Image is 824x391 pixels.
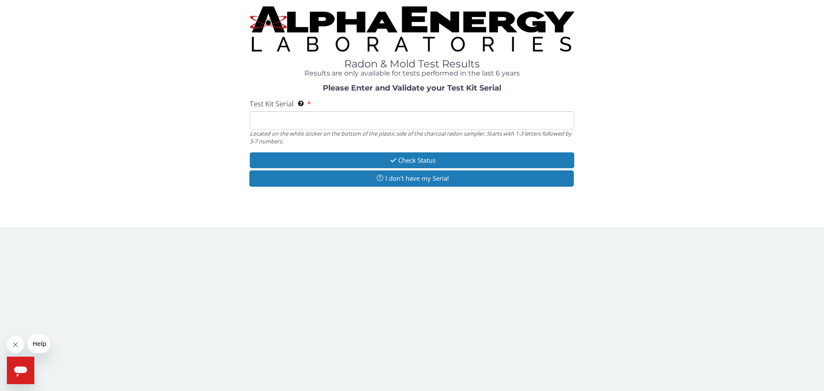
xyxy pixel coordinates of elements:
button: Check Status [250,152,574,168]
h1: Radon & Mold Test Results [250,58,574,70]
div: Located on the white sticker on the bottom of the plastic side of the charcoal radon sampler. Sta... [250,130,574,145]
iframe: Close message [7,336,24,353]
iframe: Button to launch messaging window [7,357,34,384]
iframe: Message from company [27,334,50,353]
span: Test Kit Serial [250,99,294,109]
button: I don't have my Serial [249,170,574,186]
strong: Please Enter and Validate your Test Kit Serial [323,83,501,93]
img: TightCrop.jpg [250,6,574,52]
h4: Results are only available for tests performed in the last 6 years [250,70,574,77]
